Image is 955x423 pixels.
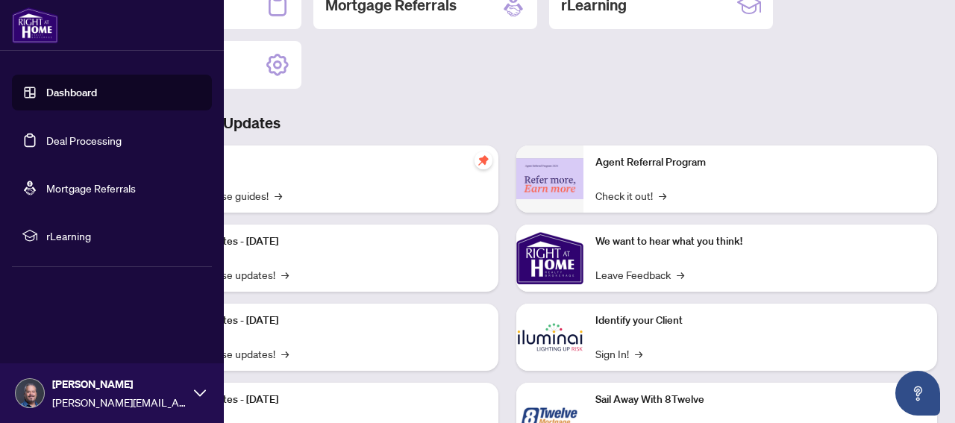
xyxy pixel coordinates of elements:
span: → [275,187,282,204]
p: Platform Updates - [DATE] [157,234,486,250]
p: Sail Away With 8Twelve [595,392,925,408]
a: Check it out!→ [595,187,666,204]
span: [PERSON_NAME][EMAIL_ADDRESS][DOMAIN_NAME] [52,394,187,410]
span: → [281,266,289,283]
img: We want to hear what you think! [516,225,583,292]
span: pushpin [475,151,492,169]
img: logo [12,7,58,43]
p: Platform Updates - [DATE] [157,313,486,329]
img: Identify your Client [516,304,583,371]
span: → [281,345,289,362]
button: Open asap [895,371,940,416]
h3: Brokerage & Industry Updates [78,113,937,134]
span: rLearning [46,228,201,244]
span: → [677,266,684,283]
a: Mortgage Referrals [46,181,136,195]
span: [PERSON_NAME] [52,376,187,392]
span: → [659,187,666,204]
img: Profile Icon [16,379,44,407]
p: Platform Updates - [DATE] [157,392,486,408]
span: → [635,345,642,362]
a: Deal Processing [46,134,122,147]
p: We want to hear what you think! [595,234,925,250]
p: Self-Help [157,154,486,171]
a: Sign In!→ [595,345,642,362]
a: Leave Feedback→ [595,266,684,283]
p: Agent Referral Program [595,154,925,171]
a: Dashboard [46,86,97,99]
img: Agent Referral Program [516,158,583,199]
p: Identify your Client [595,313,925,329]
